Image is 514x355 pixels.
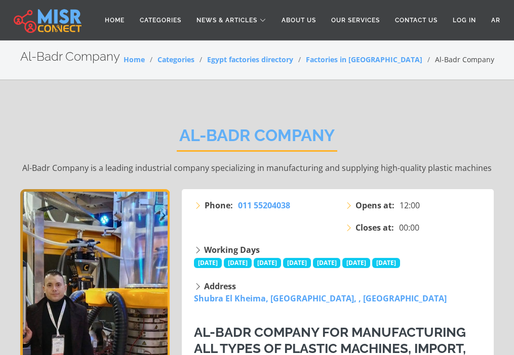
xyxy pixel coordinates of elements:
a: 011 55204038 [238,199,290,211]
a: Home [124,55,145,64]
a: Log in [445,11,484,30]
span: 011 55204038 [238,200,290,211]
span: [DATE] [254,258,282,268]
span: [DATE] [313,258,341,268]
p: Al-Badr Company is a leading industrial company specializing in manufacturing and supplying high-... [20,162,494,174]
h2: Al-Badr Company [20,50,120,64]
span: [DATE] [194,258,222,268]
span: 12:00 [400,199,420,211]
a: News & Articles [189,11,274,30]
span: [DATE] [283,258,311,268]
a: Home [97,11,132,30]
strong: Opens at: [355,199,394,211]
a: AR [484,11,508,30]
a: About Us [274,11,324,30]
h2: Al-Badr Company [177,126,337,152]
a: Categories [157,55,194,64]
a: Categories [132,11,189,30]
li: Al-Badr Company [422,54,494,65]
span: [DATE] [372,258,400,268]
span: [DATE] [342,258,370,268]
span: [DATE] [224,258,252,268]
a: Shubra El Kheima, [GEOGRAPHIC_DATA], , [GEOGRAPHIC_DATA] [194,293,447,304]
a: Egypt factories directory [207,55,293,64]
img: main.misr_connect [14,8,82,33]
a: Contact Us [387,11,445,30]
strong: Phone: [205,199,233,211]
span: 00:00 [399,221,419,234]
strong: Working Days [204,244,260,255]
a: Factories in [GEOGRAPHIC_DATA] [306,55,422,64]
a: Our Services [324,11,387,30]
strong: Address [204,281,236,292]
strong: Closes at: [355,221,394,234]
span: News & Articles [196,16,257,25]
